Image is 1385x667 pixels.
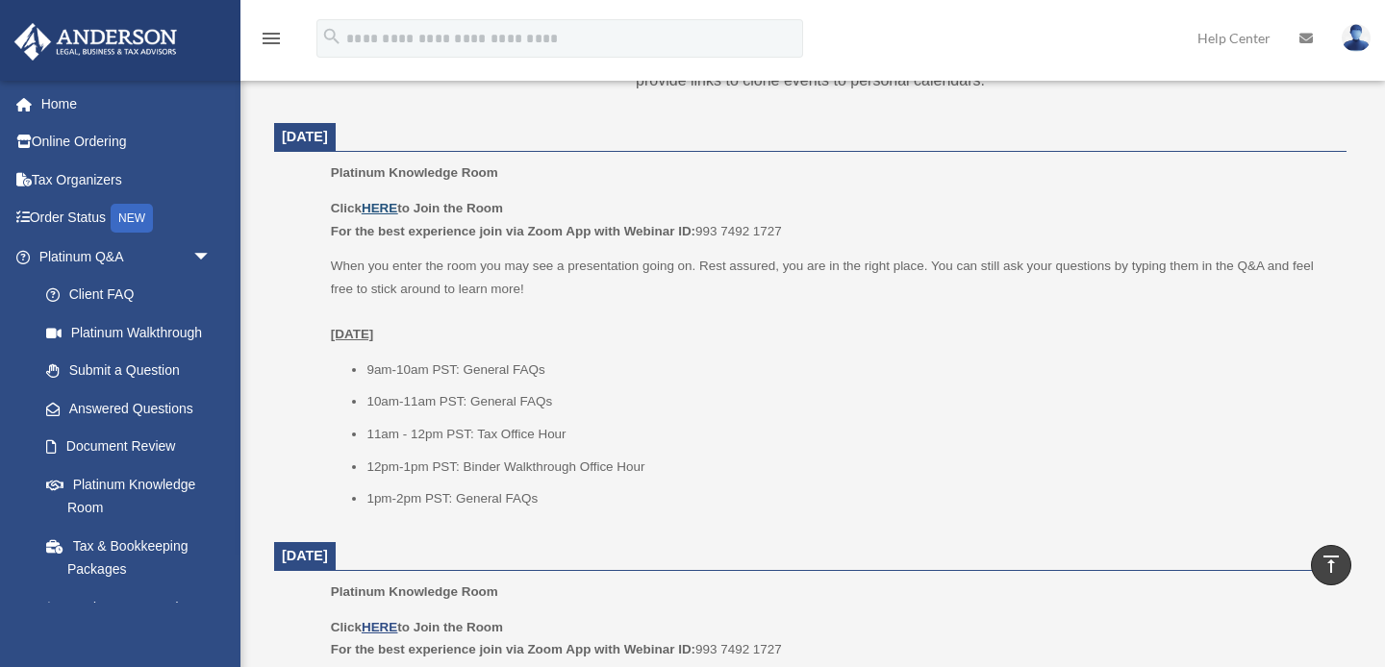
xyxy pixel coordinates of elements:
a: Submit a Question [27,352,240,390]
li: 1pm-2pm PST: General FAQs [366,487,1333,510]
li: 12pm-1pm PST: Binder Walkthrough Office Hour [366,456,1333,479]
span: [DATE] [282,548,328,563]
b: Click to Join the Room [331,620,503,634]
b: For the best experience join via Zoom App with Webinar ID: [331,224,695,238]
a: Platinum Walkthrough [27,313,240,352]
a: Document Review [27,428,240,466]
a: Client FAQ [27,276,240,314]
img: Anderson Advisors Platinum Portal [9,23,183,61]
a: Answered Questions [27,389,240,428]
a: Tax & Bookkeeping Packages [27,527,240,588]
a: Tax Organizers [13,161,240,199]
li: 10am-11am PST: General FAQs [366,390,1333,413]
a: menu [260,34,283,50]
a: Home [13,85,240,123]
a: vertical_align_top [1311,545,1351,585]
p: 993 7492 1727 [331,197,1333,242]
a: Platinum Knowledge Room [27,465,231,527]
b: For the best experience join via Zoom App with Webinar ID: [331,642,695,656]
li: 11am - 12pm PST: Tax Office Hour [366,423,1333,446]
a: Land Trust & Deed Forum [27,588,240,650]
p: 993 7492 1727 [331,616,1333,661]
p: When you enter the room you may see a presentation going on. Rest assured, you are in the right p... [331,255,1333,345]
span: Platinum Knowledge Room [331,165,498,180]
a: HERE [362,620,397,634]
b: Click to Join the Room [331,201,503,215]
u: [DATE] [331,327,374,341]
a: Online Ordering [13,123,240,161]
a: Platinum Q&Aarrow_drop_down [13,237,240,276]
span: [DATE] [282,129,328,144]
img: User Pic [1342,24,1371,52]
i: search [321,26,342,47]
a: HERE [362,201,397,215]
span: Platinum Knowledge Room [331,584,498,599]
div: NEW [111,204,153,233]
i: vertical_align_top [1320,553,1343,576]
i: menu [260,27,283,50]
li: 9am-10am PST: General FAQs [366,358,1333,382]
a: Order StatusNEW [13,199,240,238]
span: arrow_drop_down [192,237,231,277]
